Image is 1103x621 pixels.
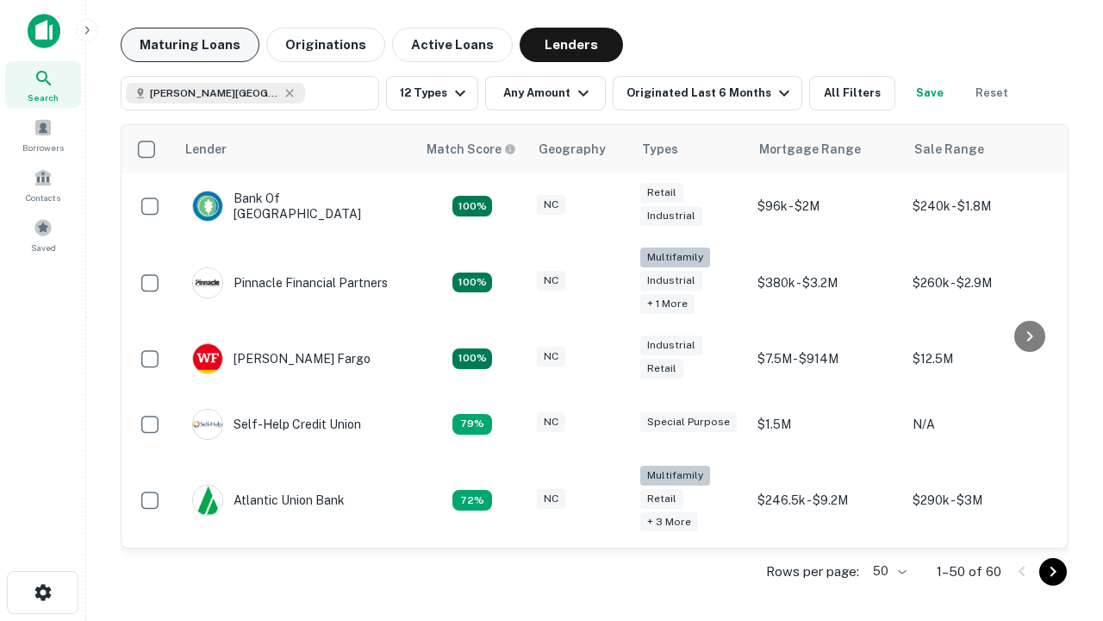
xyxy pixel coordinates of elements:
span: Contacts [26,191,60,204]
button: Lenders [520,28,623,62]
div: Self-help Credit Union [192,409,361,440]
div: NC [537,195,565,215]
div: + 1 more [640,294,695,314]
a: Borrowers [5,111,81,158]
div: Multifamily [640,466,710,486]
div: Retail [640,359,683,379]
td: $260k - $2.9M [904,239,1059,326]
span: Saved [31,241,56,254]
div: Types [642,139,678,160]
td: $1.5M [749,392,904,457]
div: NC [537,347,565,367]
button: Originated Last 6 Months [613,76,802,110]
a: Saved [5,211,81,258]
img: picture [193,268,222,298]
td: $480k - $3.1M [904,543,1059,609]
td: $290k - $3M [904,457,1059,544]
div: Bank Of [GEOGRAPHIC_DATA] [192,191,399,222]
td: $380k - $3.2M [749,239,904,326]
div: Retail [640,489,683,509]
div: 50 [866,559,909,584]
div: Sale Range [914,139,984,160]
h6: Match Score [427,140,513,159]
div: NC [537,489,565,509]
td: $96k - $2M [749,173,904,239]
div: + 3 more [640,512,698,532]
div: Industrial [640,336,702,355]
div: Special Purpose [640,412,737,432]
div: NC [537,271,565,291]
button: Maturing Loans [121,28,259,62]
img: picture [193,410,222,439]
div: Geography [539,139,606,160]
button: Save your search to get updates of matches that match your search criteria. [902,76,957,110]
td: $240k - $1.8M [904,173,1059,239]
a: Search [5,61,81,108]
div: Matching Properties: 25, hasApolloMatch: undefined [452,273,492,293]
th: Lender [175,125,416,173]
div: Matching Properties: 14, hasApolloMatch: undefined [452,196,492,216]
button: Reset [964,76,1019,110]
div: Matching Properties: 11, hasApolloMatch: undefined [452,414,492,435]
th: Capitalize uses an advanced AI algorithm to match your search with the best lender. The match sco... [416,125,528,173]
div: Retail [640,183,683,203]
div: Atlantic Union Bank [192,485,345,516]
th: Sale Range [904,125,1059,173]
span: Search [28,91,59,104]
td: $12.5M [904,326,1059,392]
div: Multifamily [640,248,710,267]
td: N/A [904,392,1059,457]
iframe: Chat Widget [1017,428,1103,511]
div: NC [537,412,565,432]
button: Originations [266,28,385,62]
button: All Filters [809,76,895,110]
div: Mortgage Range [759,139,861,160]
img: picture [193,191,222,221]
div: Lender [185,139,227,160]
div: Capitalize uses an advanced AI algorithm to match your search with the best lender. The match sco... [427,140,516,159]
img: picture [193,486,222,515]
div: Industrial [640,206,702,226]
span: [PERSON_NAME][GEOGRAPHIC_DATA], [GEOGRAPHIC_DATA] [150,85,279,101]
p: Rows per page: [766,561,859,582]
img: picture [193,344,222,373]
div: Industrial [640,271,702,291]
div: Matching Properties: 10, hasApolloMatch: undefined [452,490,492,511]
div: Matching Properties: 15, hasApolloMatch: undefined [452,348,492,369]
img: capitalize-icon.png [28,14,60,48]
td: $7.5M - $914M [749,326,904,392]
th: Mortgage Range [749,125,904,173]
th: Types [632,125,749,173]
td: $200k - $3.3M [749,543,904,609]
a: Contacts [5,161,81,208]
span: Borrowers [22,141,64,154]
button: Go to next page [1039,558,1067,586]
button: Active Loans [392,28,513,62]
th: Geography [528,125,632,173]
div: Originated Last 6 Months [626,83,795,103]
button: 12 Types [386,76,478,110]
div: [PERSON_NAME] Fargo [192,343,371,374]
p: 1–50 of 60 [937,561,1001,582]
button: Any Amount [485,76,606,110]
td: $246.5k - $9.2M [749,457,904,544]
div: Pinnacle Financial Partners [192,267,388,298]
